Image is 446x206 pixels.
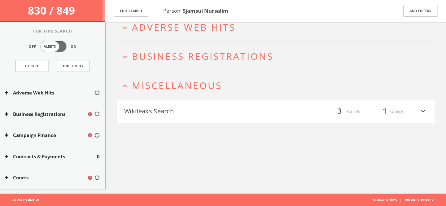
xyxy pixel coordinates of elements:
[397,198,404,202] span: |
[121,24,129,32] i: expand_more
[121,22,435,32] button: expand_moreAdverse Web Hits
[419,106,427,117] i: expand_more
[5,153,97,160] button: Contracts & Payments
[28,28,77,34] span: For This Search
[71,44,77,50] span: On
[121,51,435,61] button: expand_moreBusiness Registrations
[121,53,129,61] i: expand_more
[323,106,360,117] div: records
[405,198,434,202] a: Privacy Policy
[380,106,390,117] span: 1
[183,7,228,14] b: Sjamsul Nursalim
[57,60,90,72] button: Hide Empty
[5,90,94,97] button: Adverse Web Hits
[5,174,87,182] button: Courts
[132,21,236,33] span: Adverse Web Hits
[403,5,437,17] button: Add Filters
[97,153,100,160] span: 0
[163,7,228,14] span: Person
[5,111,87,118] button: Business Registrations
[132,50,273,63] span: Business Registrations
[28,3,77,18] span: 830 / 849
[121,80,435,90] button: expand_lessMiscellaneous
[132,79,222,92] span: Miscellaneous
[29,44,36,50] span: Off
[124,106,276,117] button: Wikileaks Search
[5,132,87,139] button: Campaign Finance
[15,60,48,72] a: Export
[121,82,129,90] i: expand_less
[114,5,148,17] button: Edit Search
[335,106,344,117] span: 3
[366,106,404,117] div: source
